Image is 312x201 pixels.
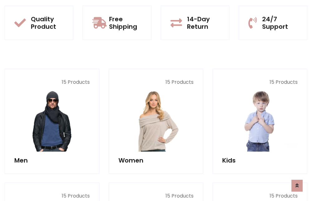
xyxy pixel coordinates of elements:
h5: Free Shipping [109,15,142,30]
p: 15 Products [222,78,298,86]
h5: Women [118,157,194,164]
h5: Quality Product [31,15,64,30]
p: 15 Products [118,78,194,86]
p: 15 Products [118,192,194,200]
p: 15 Products [222,192,298,200]
h5: Men [14,157,90,164]
h5: 24/7 Support [262,15,298,30]
p: 15 Products [14,192,90,200]
h5: 14-Day Return [187,15,220,30]
p: 15 Products [14,78,90,86]
h5: Kids [222,157,298,164]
